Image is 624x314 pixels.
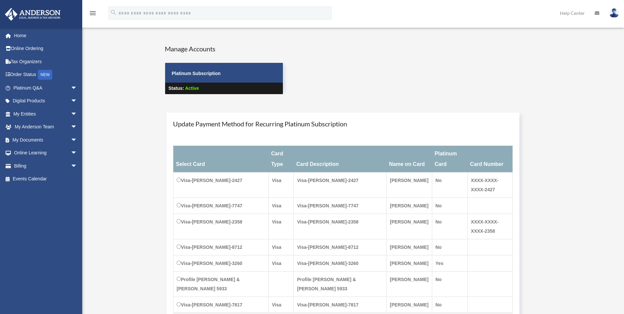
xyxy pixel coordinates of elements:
td: Visa-[PERSON_NAME]-7817 [173,297,269,313]
td: Visa [268,172,294,198]
strong: Platinum Subscription [172,71,221,76]
td: Visa-[PERSON_NAME]-3260 [294,255,387,272]
td: Visa-[PERSON_NAME]-8712 [173,239,269,255]
td: No [432,198,467,214]
td: Visa-[PERSON_NAME]-3260 [173,255,269,272]
span: arrow_drop_down [71,107,84,121]
td: Visa [268,198,294,214]
td: [PERSON_NAME] [387,297,432,313]
td: No [432,214,467,239]
div: NEW [38,70,52,80]
a: Billingarrow_drop_down [5,159,87,172]
td: Yes [432,255,467,272]
th: Card Description [294,146,387,172]
i: menu [89,9,97,17]
td: No [432,172,467,198]
td: [PERSON_NAME] [387,172,432,198]
img: Anderson Advisors Platinum Portal [3,8,62,21]
a: My Anderson Teamarrow_drop_down [5,120,87,134]
a: Tax Organizers [5,55,87,68]
span: arrow_drop_down [71,133,84,147]
td: Visa-[PERSON_NAME]-7747 [294,198,387,214]
td: Profile [PERSON_NAME] & [PERSON_NAME] 5933 [173,272,269,297]
span: arrow_drop_down [71,94,84,108]
a: menu [89,12,97,17]
a: Events Calendar [5,172,87,186]
span: arrow_drop_down [71,81,84,95]
td: XXXX-XXXX-XXXX-2358 [467,214,512,239]
td: [PERSON_NAME] [387,198,432,214]
img: User Pic [609,8,619,18]
td: Visa [268,255,294,272]
td: [PERSON_NAME] [387,272,432,297]
td: Visa-[PERSON_NAME]-2427 [173,172,269,198]
td: No [432,297,467,313]
a: Home [5,29,87,42]
a: Order StatusNEW [5,68,87,82]
td: Visa [268,214,294,239]
td: Visa-[PERSON_NAME]-7817 [294,297,387,313]
a: My Documentsarrow_drop_down [5,133,87,146]
td: [PERSON_NAME] [387,214,432,239]
a: Platinum Q&Aarrow_drop_down [5,81,87,94]
a: Online Ordering [5,42,87,55]
td: Visa-[PERSON_NAME]-8712 [294,239,387,255]
span: Active [185,86,199,91]
th: Platinum Card [432,146,467,172]
td: XXXX-XXXX-XXXX-2427 [467,172,512,198]
td: [PERSON_NAME] [387,239,432,255]
td: Visa [268,297,294,313]
a: Digital Productsarrow_drop_down [5,94,87,108]
td: Visa [268,239,294,255]
a: Online Learningarrow_drop_down [5,146,87,160]
span: arrow_drop_down [71,120,84,134]
td: No [432,272,467,297]
h4: Manage Accounts [165,44,283,53]
th: Select Card [173,146,269,172]
th: Card Type [268,146,294,172]
td: Visa-[PERSON_NAME]-2427 [294,172,387,198]
i: search [110,9,117,16]
h4: Update Payment Method for Recurring Platinum Subscription [173,119,513,128]
a: My Entitiesarrow_drop_down [5,107,87,120]
td: No [432,239,467,255]
td: Profile [PERSON_NAME] & [PERSON_NAME] 5933 [294,272,387,297]
th: Name on Card [387,146,432,172]
span: arrow_drop_down [71,159,84,173]
span: arrow_drop_down [71,146,84,160]
td: [PERSON_NAME] [387,255,432,272]
th: Card Number [467,146,512,172]
td: Visa-[PERSON_NAME]-7747 [173,198,269,214]
strong: Status: [168,86,184,91]
td: Visa-[PERSON_NAME]-2358 [173,214,269,239]
td: Visa-[PERSON_NAME]-2358 [294,214,387,239]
